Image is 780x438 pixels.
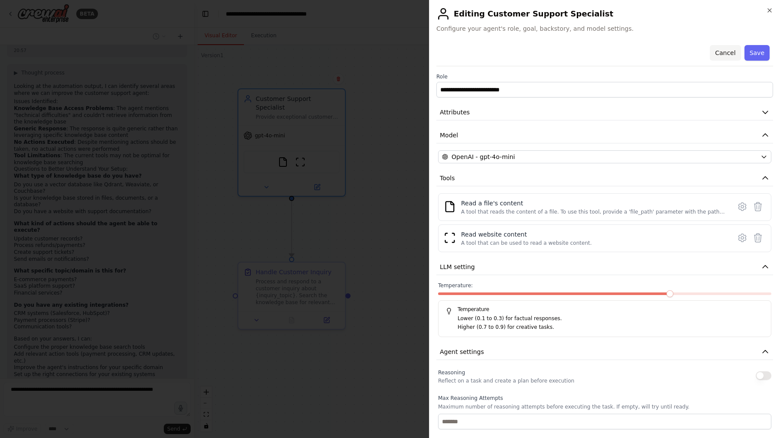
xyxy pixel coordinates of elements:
img: ScrapeWebsiteTool [444,232,456,244]
span: Tools [440,174,455,182]
label: Role [436,73,773,80]
span: LLM setting [440,263,475,271]
h5: Temperature [445,306,764,313]
div: A tool that can be used to read a website content. [461,240,592,247]
span: Attributes [440,108,470,117]
div: Read a file's content [461,199,726,208]
img: FileReadTool [444,201,456,213]
label: Max Reasoning Attempts [438,395,771,402]
span: Temperature: [438,282,473,289]
span: Model [440,131,458,140]
span: OpenAI - gpt-4o-mini [452,152,515,161]
div: Read website content [461,230,592,239]
div: A tool that reads the content of a file. To use this tool, provide a 'file_path' parameter with t... [461,208,726,215]
button: Cancel [710,45,741,61]
button: OpenAI - gpt-4o-mini [438,150,771,163]
p: Maximum number of reasoning attempts before executing the task. If empty, will try until ready. [438,403,771,410]
button: Tools [436,170,773,186]
button: Attributes [436,104,773,120]
button: Delete tool [750,230,766,246]
button: Configure tool [734,230,750,246]
p: Higher (0.7 to 0.9) for creative tasks. [458,323,764,332]
p: Reflect on a task and create a plan before execution [438,377,574,384]
span: Configure your agent's role, goal, backstory, and model settings. [436,24,773,33]
button: Model [436,127,773,143]
button: Agent settings [436,344,773,360]
button: Delete tool [750,199,766,214]
span: Agent settings [440,347,484,356]
button: Configure tool [734,199,750,214]
span: Reasoning [438,370,465,376]
button: Save [744,45,770,61]
button: LLM setting [436,259,773,275]
p: Lower (0.1 to 0.3) for factual responses. [458,315,764,323]
h2: Editing Customer Support Specialist [436,7,773,21]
